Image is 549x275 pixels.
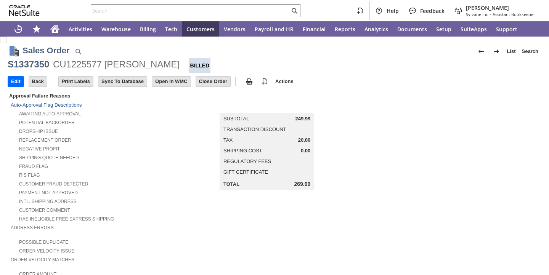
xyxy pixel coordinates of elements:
a: Order Velocity Issue [19,248,74,254]
a: Fraud Flag [19,164,48,169]
a: Auto-Approval Flag Descriptions [11,102,82,108]
a: Support [491,21,522,37]
input: Back [29,77,47,86]
a: Regulatory Fees [223,158,271,164]
input: Close Order [196,77,230,86]
span: Billing [140,26,156,33]
a: Intl. Shipping Address [19,199,77,204]
a: Documents [393,21,432,37]
a: Payment not approved [19,190,78,195]
a: Home [46,21,64,37]
input: Search [91,6,290,15]
a: Warehouse [97,21,135,37]
a: Reports [330,21,360,37]
span: Support [496,26,517,33]
a: Setup [432,21,456,37]
span: Help [387,7,399,14]
a: Customers [182,21,219,37]
a: Replacement Order [19,137,71,143]
img: Next [492,47,501,56]
input: Edit [8,77,24,86]
span: Customers [186,26,215,33]
a: Tech [161,21,182,37]
a: Dropship Issue [19,129,58,134]
a: Shipping Quote Needed [19,155,79,160]
a: Activities [64,21,97,37]
a: Search [519,45,541,58]
span: Vendors [224,26,246,33]
a: Billing [135,21,161,37]
a: Payroll and HR [250,21,298,37]
span: Documents [397,26,427,33]
input: Open In WMC [152,77,191,86]
a: Has Ineligible Free Express Shipping [19,216,114,222]
a: Possible Duplicate [19,240,68,245]
a: Actions [272,78,297,84]
span: - [490,11,491,17]
a: Negative Profit [19,146,60,152]
span: Setup [436,26,451,33]
span: 20.00 [298,137,311,143]
img: add-record.svg [260,77,269,86]
svg: logo [9,5,40,16]
img: Previous [477,47,486,56]
a: Order Velocity Matches [11,257,74,262]
span: Analytics [364,26,388,33]
span: Feedback [420,7,445,14]
a: Address Errors [11,225,54,230]
caption: Summary [220,101,314,113]
svg: Recent Records [14,24,23,34]
span: 0.00 [301,148,310,154]
span: Tech [165,26,177,33]
h1: Sales Order [22,44,70,57]
span: 249.99 [295,116,310,122]
a: Awaiting Auto-Approval [19,111,81,117]
a: RIS flag [19,173,40,178]
a: SuiteApps [456,21,491,37]
div: S1337350 [8,58,49,70]
a: Total [223,181,239,187]
span: Assistant Bookkeeper [493,11,535,17]
input: Sync To Database [98,77,147,86]
span: Financial [303,26,326,33]
a: Potential Backorder [19,120,75,125]
a: Vendors [219,21,250,37]
img: print.svg [245,77,254,86]
a: Analytics [360,21,393,37]
input: Print Labels [59,77,93,86]
a: Transaction Discount [223,126,286,132]
div: CU1225577 [PERSON_NAME] [53,58,180,70]
span: Sylvane Inc [466,11,488,17]
div: Billed [189,58,211,73]
a: List [504,45,519,58]
span: 269.99 [294,181,310,187]
img: Quick Find [74,47,83,56]
a: Subtotal [223,116,249,122]
a: Recent Records [9,21,27,37]
div: Approval Failure Reasons [8,91,170,100]
svg: Shortcuts [32,24,41,34]
a: Gift Certificate [223,169,268,175]
a: Customer Fraud Detected [19,181,88,187]
span: Warehouse [101,26,131,33]
span: [PERSON_NAME] [466,4,535,11]
span: SuiteApps [461,26,487,33]
a: Customer Comment [19,208,70,213]
div: Shortcuts [27,21,46,37]
span: Reports [335,26,355,33]
a: Tax [223,137,233,143]
svg: Search [290,6,299,15]
span: Payroll and HR [255,26,294,33]
span: Activities [69,26,92,33]
a: Financial [298,21,330,37]
svg: Home [50,24,59,34]
a: Shipping Cost [223,148,262,153]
